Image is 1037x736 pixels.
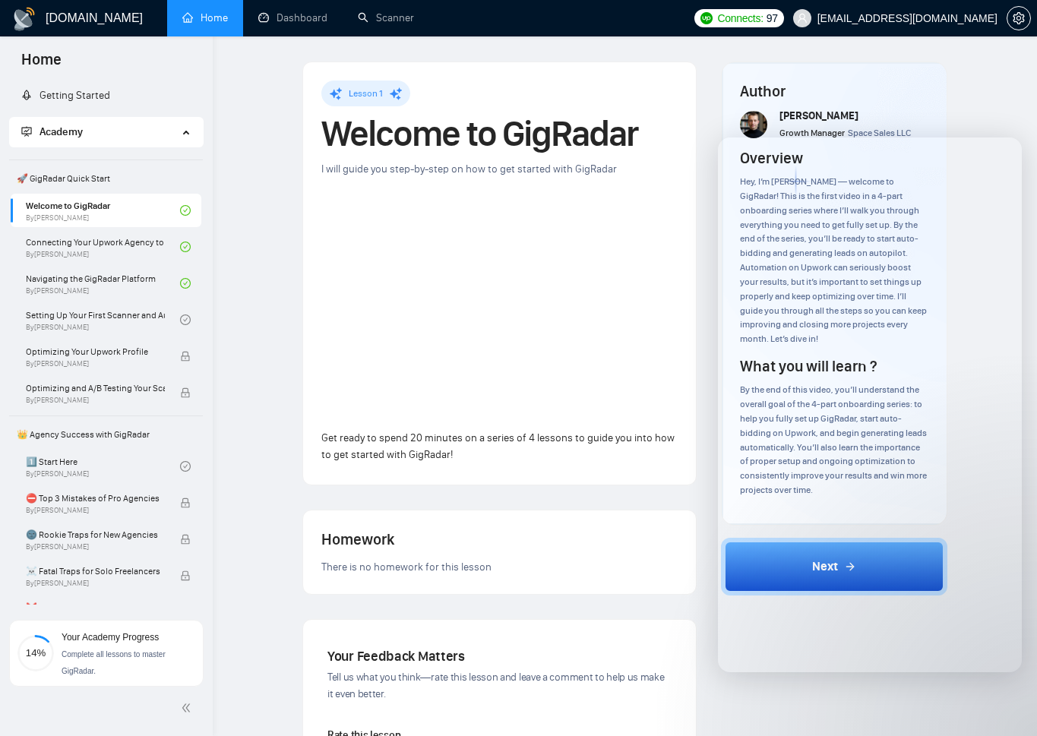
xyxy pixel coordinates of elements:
[62,650,166,675] span: Complete all lessons to master GigRadar.
[321,561,492,573] span: There is no homework for this lesson
[26,194,180,227] a: Welcome to GigRadarBy[PERSON_NAME]
[779,109,858,122] span: [PERSON_NAME]
[21,125,83,138] span: Academy
[1007,12,1030,24] span: setting
[21,89,110,102] a: rocketGetting Started
[26,344,165,359] span: Optimizing Your Upwork Profile
[26,527,165,542] span: 🌚 Rookie Traps for New Agencies
[349,88,383,99] span: Lesson 1
[779,128,845,138] span: Growth Manager
[321,529,678,550] h4: Homework
[17,648,54,658] span: 14%
[358,11,414,24] a: searchScanner
[26,579,165,588] span: By [PERSON_NAME]
[9,49,74,81] span: Home
[717,10,763,27] span: Connects:
[321,431,675,461] span: Get ready to spend 20 minutes on a series of 4 lessons to guide you into how to get started with ...
[180,351,191,362] span: lock
[321,117,678,150] h1: Welcome to GigRadar
[26,303,180,336] a: Setting Up Your First Scanner and Auto-BidderBy[PERSON_NAME]
[985,684,1022,721] iframe: Intercom live chat
[740,111,767,138] img: vlad-t.jpg
[26,230,180,264] a: Connecting Your Upwork Agency to GigRadarBy[PERSON_NAME]
[258,11,327,24] a: dashboardDashboard
[11,163,201,194] span: 🚀 GigRadar Quick Start
[11,419,201,450] span: 👑 Agency Success with GigRadar
[181,700,196,715] span: double-left
[26,267,180,300] a: Navigating the GigRadar PlatformBy[PERSON_NAME]
[1007,6,1031,30] button: setting
[180,205,191,216] span: check-circle
[1007,12,1031,24] a: setting
[26,381,165,396] span: Optimizing and A/B Testing Your Scanner for Better Results
[180,314,191,325] span: check-circle
[182,11,228,24] a: homeHome
[26,359,165,368] span: By [PERSON_NAME]
[740,81,928,102] h4: Author
[327,648,465,665] span: Your Feedback Matters
[180,461,191,472] span: check-circle
[26,542,165,551] span: By [PERSON_NAME]
[21,126,32,137] span: fund-projection-screen
[9,81,203,111] li: Getting Started
[12,7,36,31] img: logo
[718,137,1022,672] iframe: Intercom live chat
[26,491,165,506] span: ⛔ Top 3 Mistakes of Pro Agencies
[767,10,778,27] span: 97
[26,450,180,483] a: 1️⃣ Start HereBy[PERSON_NAME]
[797,13,808,24] span: user
[26,506,165,515] span: By [PERSON_NAME]
[180,570,191,581] span: lock
[327,671,665,700] span: Tell us what you think—rate this lesson and leave a comment to help us make it even better.
[848,128,911,138] span: Space Sales LLC
[180,498,191,508] span: lock
[26,564,165,579] span: ☠️ Fatal Traps for Solo Freelancers
[26,600,165,615] span: ❌ How to get banned on Upwork
[700,12,713,24] img: upwork-logo.png
[321,163,617,175] span: I will guide you step-by-step on how to get started with GigRadar
[40,125,83,138] span: Academy
[180,534,191,545] span: lock
[180,278,191,289] span: check-circle
[180,242,191,252] span: check-circle
[62,632,159,643] span: Your Academy Progress
[180,387,191,398] span: lock
[26,396,165,405] span: By [PERSON_NAME]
